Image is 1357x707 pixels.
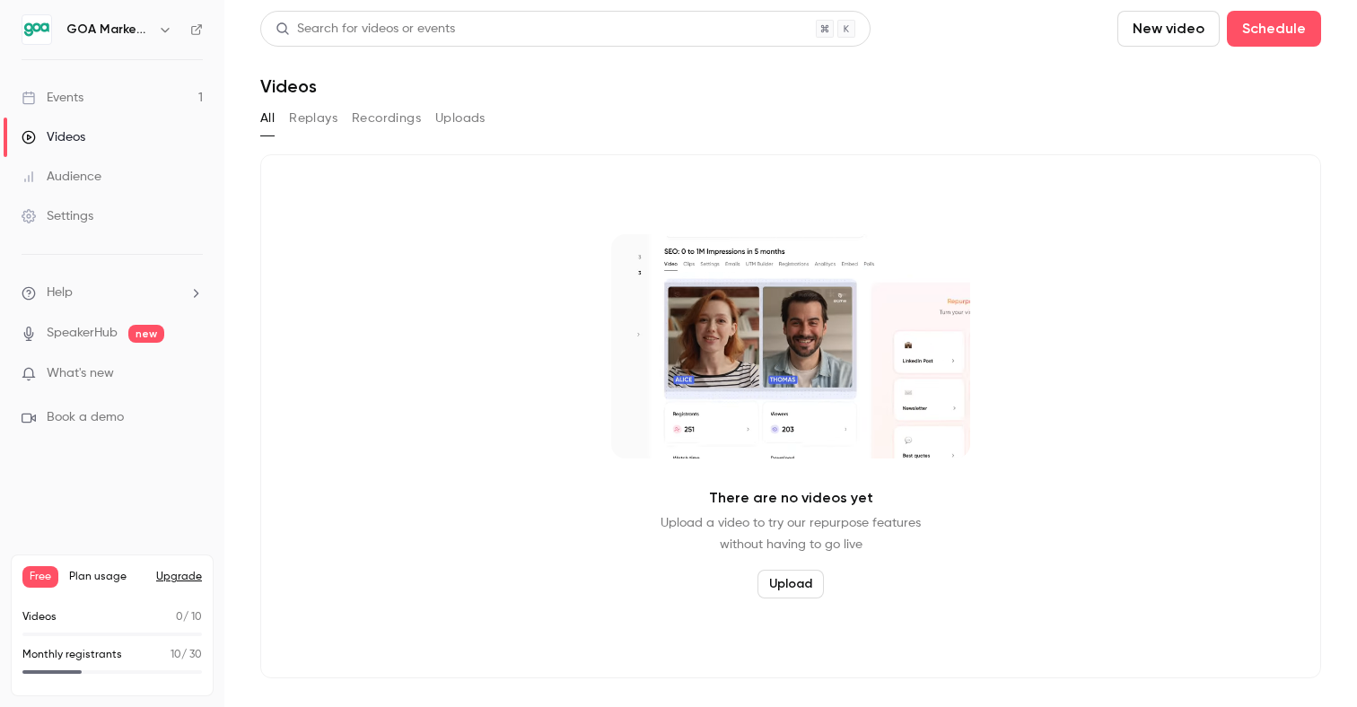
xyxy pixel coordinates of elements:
[352,104,421,133] button: Recordings
[1117,11,1220,47] button: New video
[289,104,337,133] button: Replays
[22,89,83,107] div: Events
[260,75,317,97] h1: Videos
[47,364,114,383] span: What's new
[128,325,164,343] span: new
[22,168,101,186] div: Audience
[435,104,486,133] button: Uploads
[69,570,145,584] span: Plan usage
[176,612,183,623] span: 0
[47,324,118,343] a: SpeakerHub
[22,207,93,225] div: Settings
[47,408,124,427] span: Book a demo
[22,647,122,663] p: Monthly registrants
[47,284,73,302] span: Help
[276,20,455,39] div: Search for videos or events
[22,566,58,588] span: Free
[171,647,202,663] p: / 30
[709,487,873,509] p: There are no videos yet
[176,609,202,625] p: / 10
[661,512,921,555] p: Upload a video to try our repurpose features without having to go live
[22,128,85,146] div: Videos
[757,570,824,598] button: Upload
[260,11,1321,696] section: Videos
[171,650,181,660] span: 10
[22,609,57,625] p: Videos
[156,570,202,584] button: Upgrade
[22,15,51,44] img: GOA Marketing
[260,104,275,133] button: All
[22,284,203,302] li: help-dropdown-opener
[66,21,151,39] h6: GOA Marketing
[1227,11,1321,47] button: Schedule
